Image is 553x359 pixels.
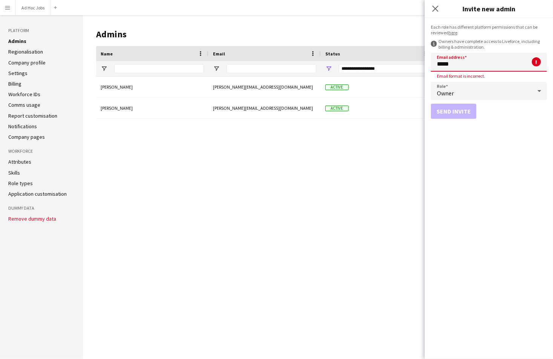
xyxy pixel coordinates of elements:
h3: Dummy Data [8,205,75,212]
a: Notifications [8,123,37,130]
a: here [449,30,457,35]
a: Billing [8,80,21,87]
a: Attributes [8,158,31,165]
a: Admins [8,38,26,44]
h3: Workforce [8,148,75,155]
div: [PERSON_NAME][EMAIL_ADDRESS][DOMAIN_NAME] [208,77,321,97]
h3: Platform [8,27,75,34]
button: Ad Hoc Jobs [15,0,51,15]
span: Status [325,51,340,57]
a: Report customisation [8,112,57,119]
span: Email format is incorrect. [431,73,491,79]
div: Each role has different platform permissions that can be reviewed . [431,24,547,35]
div: [PERSON_NAME][EMAIL_ADDRESS][DOMAIN_NAME] [208,98,321,118]
input: Name Filter Input [114,64,204,73]
span: Name [101,51,113,57]
input: Email Filter Input [227,64,316,73]
a: Settings [8,70,28,77]
h3: Invite new admin [425,4,553,14]
a: Regionalisation [8,48,43,55]
button: Open Filter Menu [213,65,220,72]
a: Company profile [8,59,46,66]
h1: Admins [96,29,483,40]
button: Open Filter Menu [101,65,107,72]
a: Skills [8,169,20,176]
a: Role types [8,180,33,187]
a: Company pages [8,133,45,140]
div: Owners have complete access to Liveforce, including billing & administration. [431,38,547,50]
button: Remove dummy data [8,216,56,222]
span: Active [325,106,349,111]
span: Owner [437,89,454,97]
span: Email [213,51,225,57]
div: [PERSON_NAME] [96,98,208,118]
span: Active [325,84,349,90]
a: Application customisation [8,190,67,197]
div: [PERSON_NAME] [96,77,208,97]
a: Comms usage [8,101,40,108]
button: Open Filter Menu [325,65,332,72]
a: Workforce IDs [8,91,40,98]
